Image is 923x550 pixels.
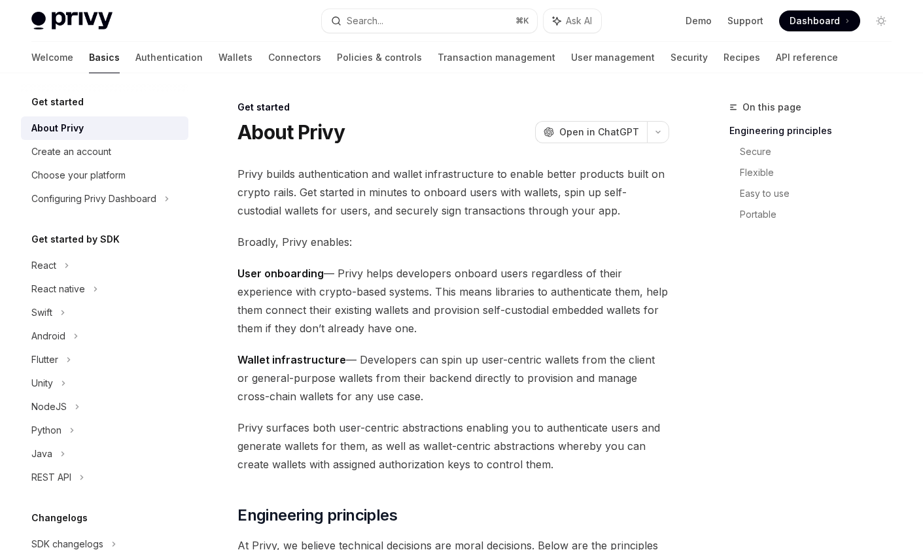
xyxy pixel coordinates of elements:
button: Search...⌘K [322,9,538,33]
a: Demo [686,14,712,27]
span: On this page [742,99,801,115]
span: Dashboard [790,14,840,27]
a: Easy to use [740,183,902,204]
div: Get started [237,101,669,114]
a: Flexible [740,162,902,183]
a: Authentication [135,42,203,73]
a: User management [571,42,655,73]
button: Open in ChatGPT [535,121,647,143]
div: Android [31,328,65,344]
div: REST API [31,470,71,485]
h1: About Privy [237,120,345,144]
a: Create an account [21,140,188,163]
a: Welcome [31,42,73,73]
span: Engineering principles [237,505,397,526]
button: Toggle dark mode [871,10,892,31]
span: — Developers can spin up user-centric wallets from the client or general-purpose wallets from the... [237,351,669,405]
a: Choose your platform [21,163,188,187]
a: Support [727,14,763,27]
a: Transaction management [438,42,555,73]
div: Configuring Privy Dashboard [31,191,156,207]
div: About Privy [31,120,84,136]
span: Ask AI [566,14,592,27]
strong: Wallet infrastructure [237,353,346,366]
div: Python [31,422,61,438]
span: Privy builds authentication and wallet infrastructure to enable better products built on crypto r... [237,165,669,220]
div: NodeJS [31,399,67,415]
span: ⌘ K [515,16,529,26]
a: Connectors [268,42,321,73]
div: React native [31,281,85,297]
a: Policies & controls [337,42,422,73]
a: About Privy [21,116,188,140]
div: Choose your platform [31,167,126,183]
div: Flutter [31,352,58,368]
span: Privy surfaces both user-centric abstractions enabling you to authenticate users and generate wal... [237,419,669,473]
span: Broadly, Privy enables: [237,233,669,251]
h5: Get started [31,94,84,110]
a: Security [670,42,708,73]
span: Open in ChatGPT [559,126,639,139]
a: Recipes [723,42,760,73]
a: Secure [740,141,902,162]
div: Create an account [31,144,111,160]
a: Wallets [218,42,253,73]
span: — Privy helps developers onboard users regardless of their experience with crypto-based systems. ... [237,264,669,337]
a: Portable [740,204,902,225]
div: React [31,258,56,273]
div: Unity [31,375,53,391]
a: Basics [89,42,120,73]
a: Dashboard [779,10,860,31]
div: Java [31,446,52,462]
a: Engineering principles [729,120,902,141]
div: Swift [31,305,52,320]
h5: Changelogs [31,510,88,526]
img: light logo [31,12,113,30]
strong: User onboarding [237,267,324,280]
div: Search... [347,13,383,29]
h5: Get started by SDK [31,232,120,247]
a: API reference [776,42,838,73]
button: Ask AI [544,9,601,33]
